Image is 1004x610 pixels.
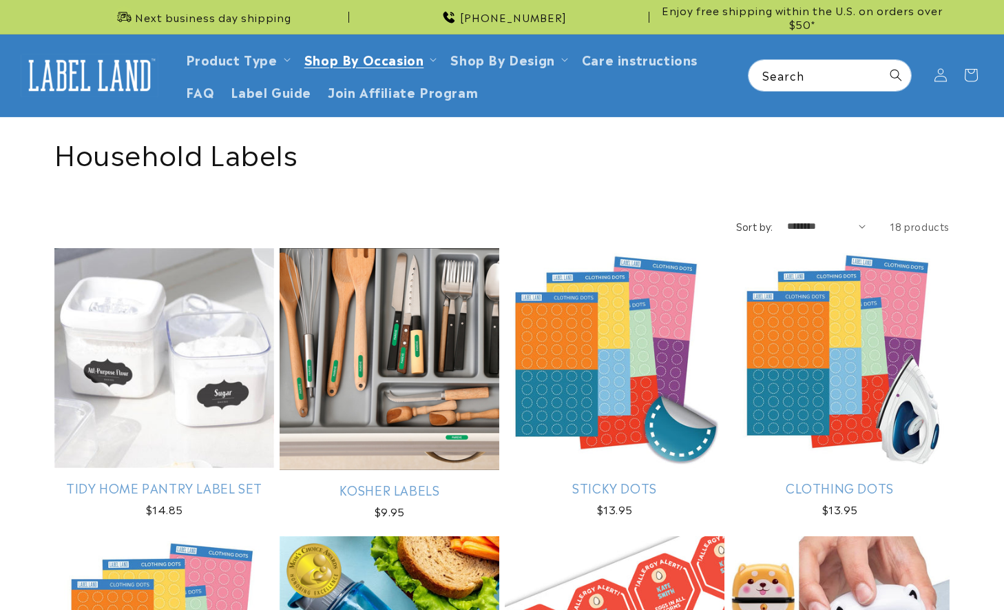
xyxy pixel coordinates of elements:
[21,54,158,96] img: Label Land
[574,43,706,75] a: Care instructions
[280,482,499,498] a: Kosher Labels
[54,134,950,170] h1: Household Labels
[890,219,950,233] span: 18 products
[460,10,567,24] span: [PHONE_NUMBER]
[231,83,311,99] span: Label Guide
[186,83,215,99] span: FAQ
[296,43,443,75] summary: Shop By Occasion
[655,3,950,30] span: Enjoy free shipping within the U.S. on orders over $50*
[505,480,724,496] a: Sticky Dots
[186,50,278,68] a: Product Type
[730,480,950,496] a: Clothing Dots
[450,50,554,68] a: Shop By Design
[582,51,698,67] span: Care instructions
[16,49,164,102] a: Label Land
[442,43,573,75] summary: Shop By Design
[320,75,486,108] a: Join Affiliate Program
[736,219,773,233] label: Sort by:
[178,43,296,75] summary: Product Type
[54,480,274,496] a: Tidy Home Pantry Label Set
[222,75,320,108] a: Label Guide
[881,60,911,90] button: Search
[328,83,478,99] span: Join Affiliate Program
[304,51,424,67] span: Shop By Occasion
[135,10,291,24] span: Next business day shipping
[178,75,223,108] a: FAQ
